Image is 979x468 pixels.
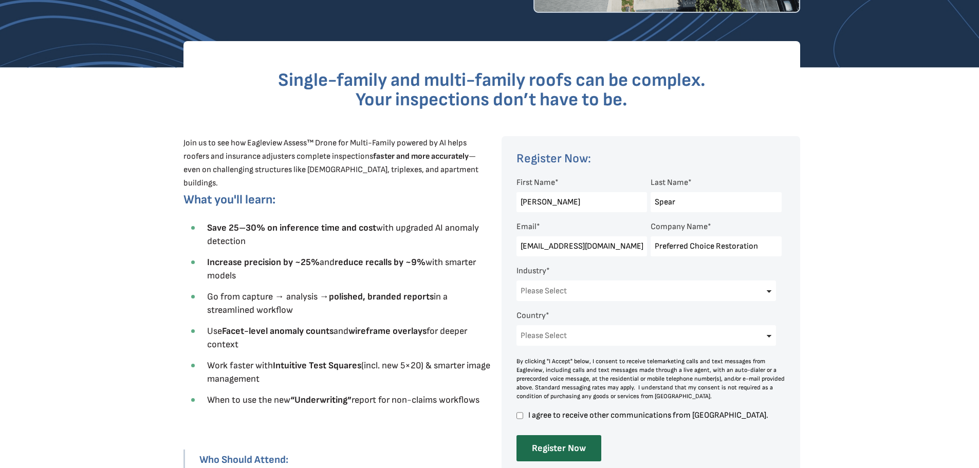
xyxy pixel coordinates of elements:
strong: faster and more accurately [373,152,469,161]
span: Go from capture → analysis → in a streamlined workflow [207,291,448,315]
strong: Facet-level anomaly counts [222,326,334,336]
span: Register Now: [516,151,591,166]
span: Single-family and multi-family roofs can be complex. [278,69,706,91]
span: What you'll learn: [183,192,275,207]
span: First Name [516,178,555,188]
span: I agree to receive other communications from [GEOGRAPHIC_DATA]. [527,411,782,420]
strong: Save 25–30% on inference time and cost [207,222,376,233]
span: Industry [516,266,546,276]
span: Use and for deeper context [207,326,467,350]
span: Company Name [651,222,708,232]
strong: Intuitive Test Squares [273,360,361,371]
span: Country [516,311,546,321]
strong: polished, branded reports [329,291,434,302]
input: I agree to receive other communications from [GEOGRAPHIC_DATA]. [516,411,523,420]
span: with upgraded AI anomaly detection [207,222,479,247]
strong: “Underwriting” [290,395,352,405]
span: Last Name [651,178,688,188]
strong: Increase precision by ~25% [207,257,320,268]
span: and with smarter models [207,257,476,281]
div: By clicking "I Accept" below, I consent to receive telemarketing calls and text messages from Eag... [516,357,786,401]
span: Join us to see how Eagleview Assess™ Drone for Multi-Family powered by AI helps roofers and insur... [183,138,478,188]
strong: Who Should Attend: [199,454,288,466]
strong: reduce recalls by ~9% [335,257,426,268]
span: When to use the new report for non-claims workflows [207,395,479,405]
span: Your inspections don’t have to be. [356,89,627,111]
span: Work faster with (incl. new 5×20) & smarter image management [207,360,490,384]
span: Email [516,222,537,232]
strong: wireframe overlays [348,326,427,336]
input: Register Now [516,435,601,461]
